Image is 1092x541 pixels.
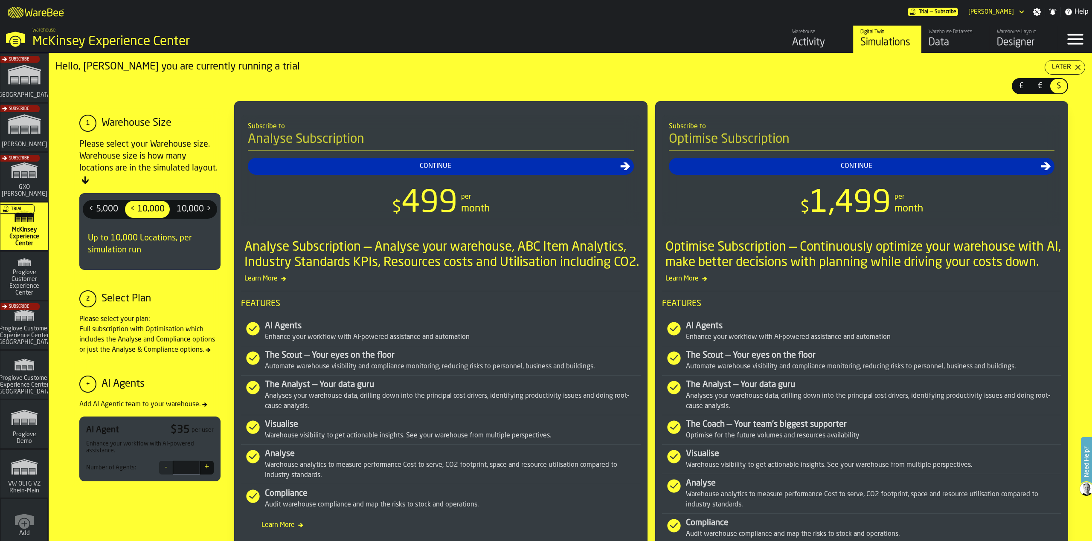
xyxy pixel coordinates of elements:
a: link-to-/wh/i/99265d59-bd42-4a33-a5fd-483dee362034/simulations [0,203,48,252]
div: AI Agent [86,424,119,436]
div: DropdownMenuValue-Nikola Ajzenhamer [965,7,1026,17]
div: $ 35 [171,423,190,437]
div: Enhance your workflow with AI-powered assistance. [86,440,214,454]
label: button-toggle-Settings [1029,8,1045,16]
label: button-switch-multi-10,000 > [171,200,217,219]
a: link-to-/wh/i/b5402f52-ce28-4f27-b3d4-5c6d76174849/simulations [0,54,48,104]
span: Subscribe [9,304,29,309]
button: + [200,461,214,474]
div: month [895,202,923,216]
div: Audit warehouse compliance and map the risks to stock and operations. [686,529,1062,539]
label: button-toggle-Menu [1058,26,1092,53]
div: Audit warehouse compliance and map the risks to stock and operations. [265,500,641,510]
div: Visualise [265,419,641,431]
span: Trial [919,9,928,15]
div: AI Agents [686,320,1062,332]
span: Proglove Customer Experience Center [4,269,45,296]
span: Features [662,298,1062,310]
div: Select Plan [102,292,151,306]
span: Subscribe [935,9,956,15]
span: Subscribe [9,107,29,111]
span: < 10,000 [127,203,168,216]
div: Automate warehouse visibility and compliance monitoring, reducing risks to personnel, business an... [265,362,641,372]
div: Subscribe to [248,122,634,132]
div: Continue [251,161,620,171]
a: link-to-/wh/i/99265d59-bd42-4a33-a5fd-483dee362034/pricing/ [908,8,958,16]
div: The Scout — Your eyes on the floor [265,350,641,362]
div: Analyse [686,477,1062,489]
div: 1 [79,115,96,132]
h4: Optimise Subscription [669,132,1055,151]
span: 499 [401,188,458,219]
div: Enhance your workflow with AI-powered assistance and automation [686,332,1062,342]
label: button-switch-multi-$ [1049,78,1068,94]
div: Enhance your workflow with AI-powered assistance and automation [265,332,641,342]
div: thumb [1050,79,1067,93]
div: Data [929,36,983,49]
div: Up to 10,000 Locations, per simulation run [83,226,217,263]
a: link-to-/wh/i/e36b03eb-bea5-40ab-83a2-6422b9ded721/simulations [0,400,48,450]
div: Add AI Agentic team to your warehouse. [79,399,221,410]
div: Analyse [265,448,641,460]
div: Menu Subscription [908,8,958,16]
div: per [895,192,904,202]
a: link-to-/wh/i/99265d59-bd42-4a33-a5fd-483dee362034/simulations [853,26,921,53]
a: link-to-/wh/i/fa949e79-6535-42a1-9210-3ec8e248409d/simulations [0,301,48,351]
div: Visualise [686,448,1062,460]
div: Simulations [860,36,915,49]
div: Analyses your warehouse data, drilling down into the principal cost drivers, identifying producti... [686,391,1062,411]
div: Analyses your warehouse data, drilling down into the principal cost drivers, identifying producti... [265,391,641,411]
label: Need Help? [1082,438,1091,486]
span: $ [800,199,810,216]
div: Activity [792,36,846,49]
div: The Coach — Your team's biggest supporter [686,419,1062,431]
div: Analyse Subscription — Analyse your warehouse, ABC Item Analytics, Industry Standards KPIs, Resou... [244,240,641,270]
div: Warehouse analytics to measure performance Cost to serve, CO2 footprint, space and resource utili... [265,460,641,480]
div: Warehouse visibility to get actionable insights. See your warehouse from multiple perspectives. [265,431,641,441]
a: link-to-/wh/i/99265d59-bd42-4a33-a5fd-483dee362034/designer [990,26,1058,53]
a: link-to-/wh/i/99265d59-bd42-4a33-a5fd-483dee362034/data [921,26,990,53]
span: Subscribe [9,57,29,62]
button: button-Continue [248,158,634,175]
div: McKinsey Experience Center [32,34,263,49]
span: $ [392,199,401,216]
span: Features [241,298,641,310]
span: VW OLTG VZ Rhein-Main [4,480,45,494]
label: button-toggle-Notifications [1045,8,1060,16]
div: per user [192,427,214,434]
div: thumb [84,201,123,218]
label: button-switch-multi-£ [1012,78,1031,94]
div: Optimise Subscription — Continuously optimize your warehouse with AI, make better decisions with ... [665,240,1062,270]
h4: Analyse Subscription [248,132,634,151]
div: Please select your plan: Full subscription with Optimisation which includes the Analyse and Compl... [79,314,221,355]
div: thumb [1013,79,1030,93]
span: Warehouse [32,27,55,33]
span: 10,000 > [173,203,215,216]
a: link-to-/wh/i/44979e6c-6f66-405e-9874-c1e29f02a54a/simulations [0,450,48,499]
span: £ [1014,81,1028,92]
div: Hello, [PERSON_NAME] you are currently running a trial [55,60,1045,74]
span: 1,499 [810,188,891,219]
div: Continue [672,161,1041,171]
div: Optimise for the future volumes and resources availability [686,431,1062,441]
span: € [1033,81,1047,92]
div: per [461,192,471,202]
div: AI Agents [102,377,145,391]
div: thumb [125,201,170,218]
div: Warehouse visibility to get actionable insights. See your warehouse from multiple perspectives. [686,460,1062,470]
div: Designer [997,36,1051,49]
div: DropdownMenuValue-Nikola Ajzenhamer [968,9,1014,15]
label: button-toggle-Help [1061,7,1092,17]
a: link-to-/wh/i/99265d59-bd42-4a33-a5fd-483dee362034/feed/ [785,26,853,53]
span: Learn More [241,274,641,284]
div: Digital Twin [860,29,915,35]
div: The Scout — Your eyes on the floor [686,350,1062,362]
span: Learn More [241,520,641,530]
span: Help [1075,7,1089,17]
label: button-switch-multi-< 5,000 [83,200,124,219]
span: < 5,000 [85,203,122,216]
span: Learn More [662,274,1062,284]
span: Trial [11,207,22,211]
div: + [79,376,96,393]
a: link-to-/wh/i/baca6aa3-d1fc-43c0-a604-2a1c9d5db74d/simulations [0,153,48,203]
